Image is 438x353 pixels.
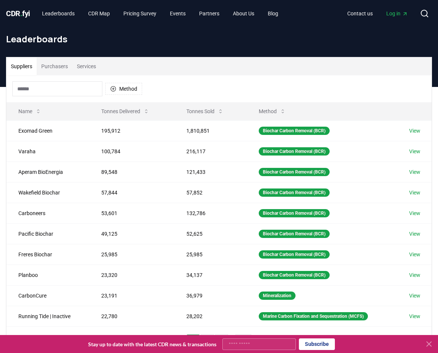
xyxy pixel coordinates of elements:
[215,334,228,349] button: 3
[6,162,89,182] td: Aperam BioEnergia
[6,203,89,223] td: Carboneers
[174,223,247,244] td: 52,625
[174,182,247,203] td: 57,852
[89,182,174,203] td: 57,844
[341,7,379,20] a: Contact us
[409,189,420,196] a: View
[89,285,174,306] td: 23,191
[409,148,420,155] a: View
[386,10,408,17] span: Log in
[259,127,330,135] div: Biochar Carbon Removal (BCR)
[6,33,432,45] h1: Leaderboards
[259,209,330,217] div: Biochar Carbon Removal (BCR)
[164,7,192,20] a: Events
[341,7,414,20] nav: Main
[36,7,81,20] a: Leaderboards
[253,104,292,119] button: Method
[89,244,174,265] td: 25,985
[409,292,420,299] a: View
[409,251,420,258] a: View
[72,57,100,75] button: Services
[20,9,22,18] span: .
[259,168,330,176] div: Biochar Carbon Removal (BCR)
[409,209,420,217] a: View
[259,292,295,300] div: Mineralization
[6,285,89,306] td: CarbonCure
[6,57,37,75] button: Suppliers
[6,265,89,285] td: Planboo
[174,203,247,223] td: 132,786
[89,223,174,244] td: 49,125
[259,271,330,279] div: Biochar Carbon Removal (BCR)
[6,182,89,203] td: Wakefield Biochar
[259,147,330,156] div: Biochar Carbon Removal (BCR)
[259,188,330,197] div: Biochar Carbon Removal (BCR)
[253,334,265,349] button: next page
[174,306,247,326] td: 28,202
[409,127,420,135] a: View
[12,104,47,119] button: Name
[37,57,72,75] button: Purchasers
[259,250,330,259] div: Biochar Carbon Removal (BCR)
[409,168,420,176] a: View
[409,230,420,238] a: View
[6,223,89,244] td: Pacific Biochar
[6,120,89,141] td: Exomad Green
[89,162,174,182] td: 89,548
[36,7,284,20] nav: Main
[259,230,330,238] div: Biochar Carbon Removal (BCR)
[174,285,247,306] td: 36,979
[193,7,225,20] a: Partners
[117,7,162,20] a: Pricing Survey
[259,312,368,320] div: Marine Carbon Fixation and Sequestration (MCFS)
[6,9,30,18] span: CDR fyi
[89,265,174,285] td: 23,320
[6,141,89,162] td: Varaha
[6,244,89,265] td: Freres Biochar
[409,313,420,320] a: View
[235,334,251,349] button: 21
[227,7,260,20] a: About Us
[89,120,174,141] td: 195,912
[89,306,174,326] td: 22,780
[262,7,284,20] a: Blog
[82,7,116,20] a: CDR Map
[174,162,247,182] td: 121,433
[187,334,199,349] button: 1
[380,7,414,20] a: Log in
[174,265,247,285] td: 34,137
[174,120,247,141] td: 1,810,851
[89,141,174,162] td: 100,784
[174,244,247,265] td: 25,985
[6,8,30,19] a: CDR.fyi
[105,83,142,95] button: Method
[95,104,155,119] button: Tonnes Delivered
[409,271,420,279] a: View
[180,104,229,119] button: Tonnes Sold
[174,141,247,162] td: 216,117
[89,203,174,223] td: 53,601
[6,306,89,326] td: Running Tide | Inactive
[201,334,214,349] button: 2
